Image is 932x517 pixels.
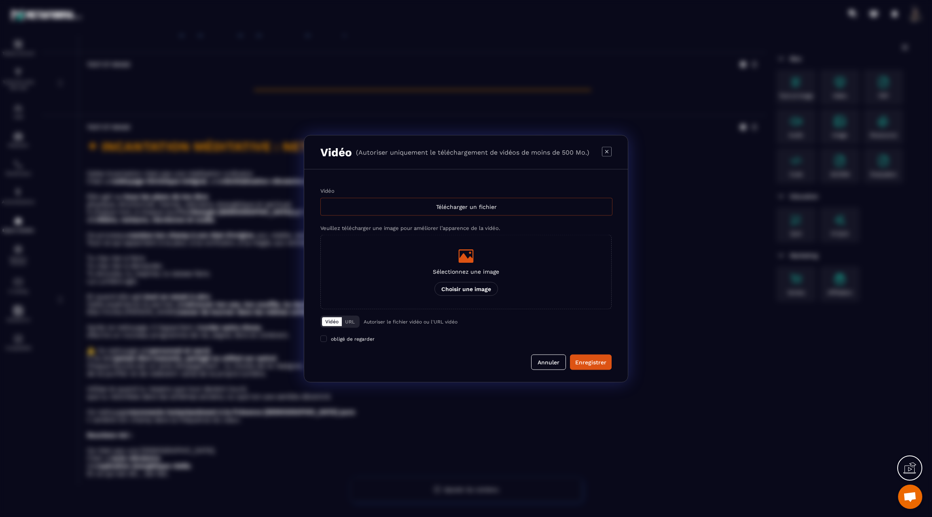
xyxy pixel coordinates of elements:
button: Vidéo [322,317,342,326]
button: Enregistrer [570,354,612,370]
div: Enregistrer [575,358,606,366]
span: obligé de regarder [331,336,375,342]
h3: Vidéo [320,145,352,159]
label: Veuillez télécharger une image pour améliorer l’apparence de la vidéo. [320,225,500,231]
button: Annuler [531,354,566,370]
div: Ouvrir le chat [898,485,922,509]
p: Choisir une image [434,282,498,296]
button: URL [342,317,358,326]
p: Sélectionnez une image [433,268,499,274]
p: Autoriser le fichier vidéo ou l'URL vidéo [364,319,458,324]
div: Télécharger un fichier [320,198,612,215]
p: (Autoriser uniquement le téléchargement de vidéos de moins de 500 Mo.) [356,148,589,156]
label: Vidéo [320,187,335,194]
